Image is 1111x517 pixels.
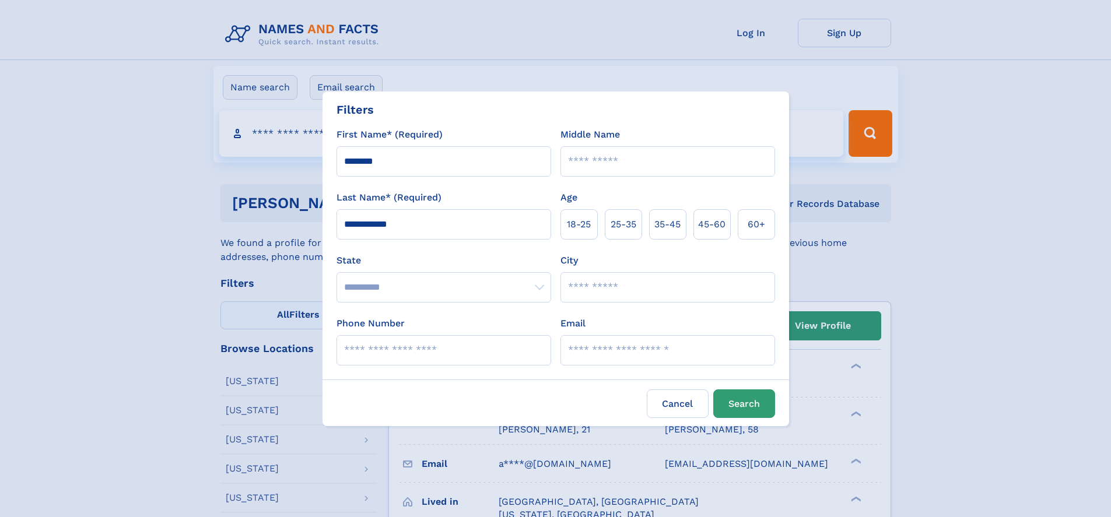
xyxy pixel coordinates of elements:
[337,316,405,330] label: Phone Number
[647,389,709,418] label: Cancel
[337,128,443,142] label: First Name* (Required)
[560,316,586,330] label: Email
[560,191,577,205] label: Age
[713,389,775,418] button: Search
[337,191,441,205] label: Last Name* (Required)
[698,217,726,231] span: 45‑60
[337,254,551,268] label: State
[654,217,681,231] span: 35‑45
[748,217,765,231] span: 60+
[560,254,578,268] label: City
[560,128,620,142] label: Middle Name
[337,101,374,118] div: Filters
[611,217,636,231] span: 25‑35
[567,217,591,231] span: 18‑25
